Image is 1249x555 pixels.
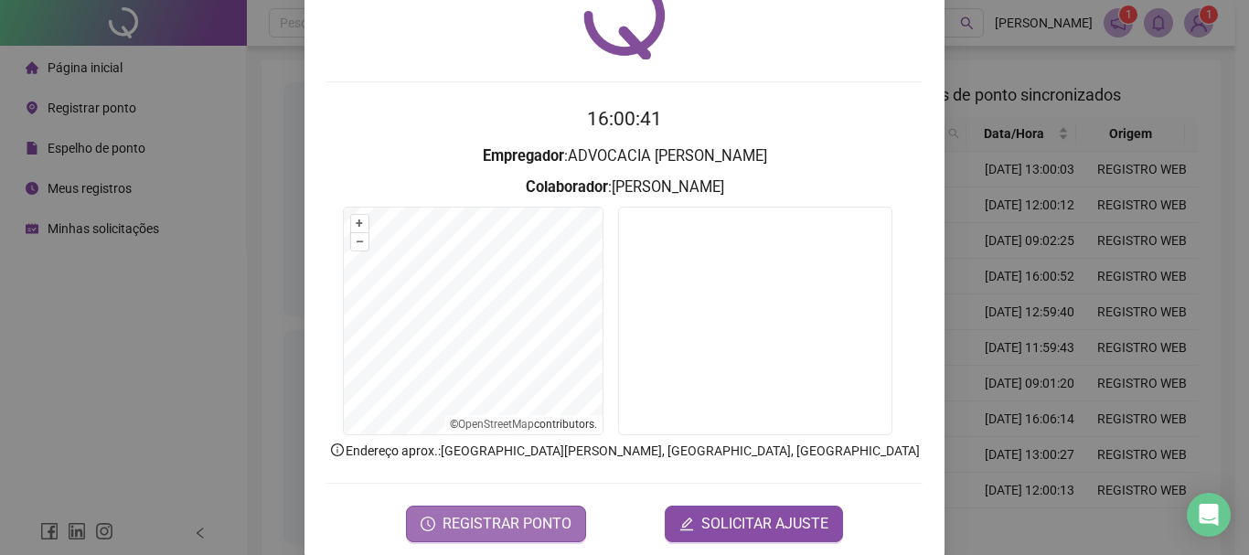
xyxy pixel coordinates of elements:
span: SOLICITAR AJUSTE [701,513,828,535]
strong: Colaborador [526,178,608,196]
button: REGISTRAR PONTO [406,506,586,542]
button: + [351,215,368,232]
p: Endereço aprox. : [GEOGRAPHIC_DATA][PERSON_NAME], [GEOGRAPHIC_DATA], [GEOGRAPHIC_DATA] [326,441,923,461]
span: info-circle [329,442,346,458]
span: REGISTRAR PONTO [443,513,571,535]
h3: : [PERSON_NAME] [326,176,923,199]
strong: Empregador [483,147,564,165]
span: edit [679,517,694,531]
time: 16:00:41 [587,108,662,130]
li: © contributors. [450,418,597,431]
button: – [351,233,368,251]
div: Open Intercom Messenger [1187,493,1231,537]
button: editSOLICITAR AJUSTE [665,506,843,542]
a: OpenStreetMap [458,418,534,431]
h3: : ADVOCACIA [PERSON_NAME] [326,144,923,168]
span: clock-circle [421,517,435,531]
